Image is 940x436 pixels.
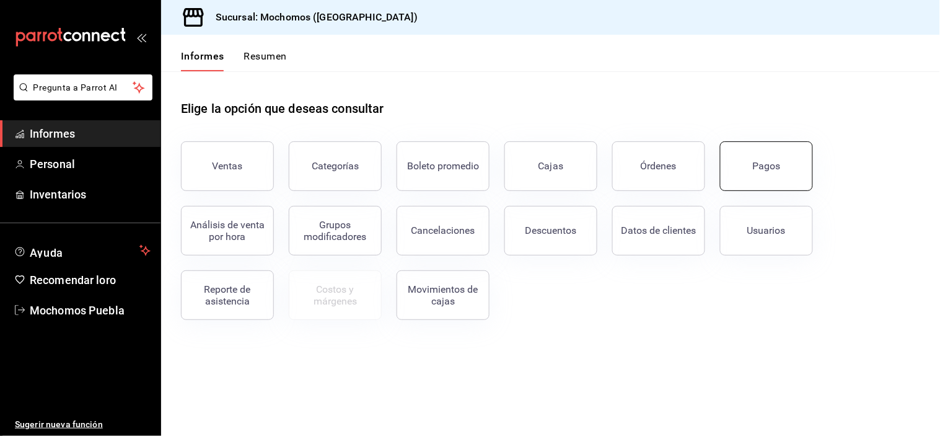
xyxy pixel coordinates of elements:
a: Pregunta a Parrot AI [9,90,152,103]
font: Cancelaciones [411,225,475,236]
button: Boleto promedio [397,141,490,191]
button: Datos de clientes [612,206,705,256]
a: Cajas [504,141,597,191]
button: Reporte de asistencia [181,270,274,320]
font: Costos y márgenes [314,283,357,307]
button: Pregunta a Parrot AI [14,74,152,100]
font: Categorías [312,160,359,172]
button: Análisis de venta por hora [181,206,274,256]
font: Grupos modificadores [304,219,367,242]
font: Personal [30,158,75,171]
font: Análisis de venta por hora [190,219,265,242]
font: Sucursal: Mochomos ([GEOGRAPHIC_DATA]) [216,11,418,23]
font: Pagos [753,160,781,172]
font: Ayuda [30,246,63,259]
button: Cancelaciones [397,206,490,256]
button: Órdenes [612,141,705,191]
button: Categorías [289,141,382,191]
font: Inventarios [30,188,86,201]
font: Órdenes [641,160,677,172]
button: Descuentos [504,206,597,256]
font: Informes [181,50,224,62]
button: Usuarios [720,206,813,256]
button: abrir_cajón_menú [136,32,146,42]
font: Sugerir nueva función [15,419,103,429]
font: Informes [30,127,75,140]
font: Mochomos Puebla [30,304,125,317]
button: Grupos modificadores [289,206,382,256]
button: Ventas [181,141,274,191]
font: Cajas [538,160,564,172]
font: Descuentos [525,225,577,236]
button: Movimientos de cajas [397,270,490,320]
font: Recomendar loro [30,274,116,287]
button: Pagos [720,141,813,191]
font: Pregunta a Parrot AI [33,82,118,92]
font: Usuarios [747,225,786,236]
font: Movimientos de cajas [408,283,478,307]
font: Reporte de asistencia [204,283,251,307]
font: Elige la opción que deseas consultar [181,101,384,116]
font: Ventas [213,160,243,172]
div: pestañas de navegación [181,50,287,71]
button: Contrata inventarios para ver este informe [289,270,382,320]
font: Resumen [244,50,287,62]
font: Boleto promedio [407,160,479,172]
font: Datos de clientes [622,225,696,236]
